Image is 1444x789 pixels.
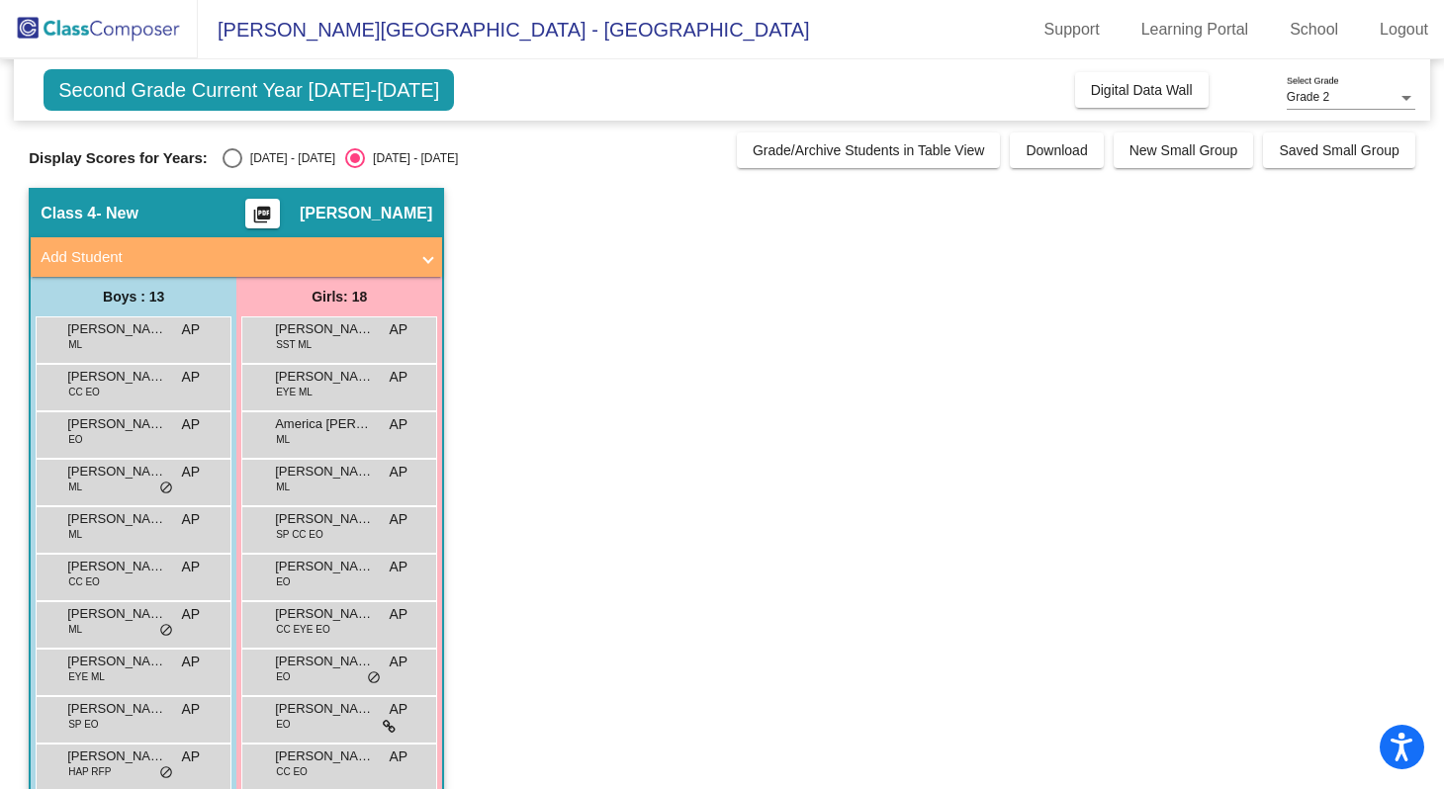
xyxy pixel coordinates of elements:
span: [PERSON_NAME] [275,319,374,339]
div: [DATE] - [DATE] [365,149,458,167]
div: Girls: 18 [236,277,442,316]
span: Display Scores for Years: [29,149,208,167]
span: AP [182,746,201,767]
span: [PERSON_NAME] [275,367,374,387]
button: Saved Small Group [1263,132,1414,168]
span: Grade/Archive Students in Table View [753,142,985,158]
span: EYE ML [68,669,105,684]
a: Learning Portal [1126,14,1265,45]
mat-icon: picture_as_pdf [250,205,274,232]
span: AP [182,319,201,340]
span: Saved Small Group [1279,142,1399,158]
a: Support [1029,14,1116,45]
span: CC EO [276,764,308,779]
span: AP [182,652,201,672]
span: [PERSON_NAME] [67,557,166,576]
span: [PERSON_NAME] [275,746,374,766]
span: [PERSON_NAME] [275,509,374,529]
span: AP [390,367,408,388]
a: School [1274,14,1354,45]
span: ML [276,480,290,494]
span: CC EO [68,385,100,399]
mat-panel-title: Add Student [41,246,408,269]
span: New Small Group [1129,142,1238,158]
span: HAP RFP [68,764,111,779]
span: Grade 2 [1287,90,1329,104]
span: SP CC EO [276,527,323,542]
mat-expansion-panel-header: Add Student [31,237,442,277]
span: America [PERSON_NAME] [275,414,374,434]
span: [PERSON_NAME][GEOGRAPHIC_DATA] - [GEOGRAPHIC_DATA] [198,14,810,45]
span: EYE ML [276,385,313,399]
span: AP [390,746,408,767]
span: AP [390,557,408,577]
span: ML [68,527,82,542]
span: Second Grade Current Year [DATE]-[DATE] [44,69,454,111]
a: Logout [1364,14,1444,45]
span: do_not_disturb_alt [159,481,173,496]
span: Download [1026,142,1087,158]
span: do_not_disturb_alt [367,670,381,686]
span: [PERSON_NAME] [67,746,166,766]
span: AP [390,509,408,530]
span: AP [390,652,408,672]
span: [PERSON_NAME] [275,652,374,671]
span: [PERSON_NAME] [67,604,166,624]
button: Print Students Details [245,199,280,228]
span: AP [182,462,201,482]
span: AP [182,604,201,625]
span: EO [276,574,290,589]
span: ML [68,337,82,352]
span: [PERSON_NAME] [67,652,166,671]
div: Boys : 13 [31,277,236,316]
span: [PERSON_NAME] [300,204,432,223]
span: [PERSON_NAME] [67,367,166,387]
span: Class 4 [41,204,96,223]
span: [PERSON_NAME] [67,319,166,339]
span: [PERSON_NAME] [275,557,374,576]
span: AP [390,462,408,482]
span: SST ML [276,337,312,352]
span: [PERSON_NAME] [275,462,374,482]
span: - New [96,204,138,223]
span: AP [182,414,201,435]
span: [PERSON_NAME] [67,414,166,434]
span: [PERSON_NAME]-De [PERSON_NAME] [67,509,166,529]
span: [PERSON_NAME] [275,604,374,624]
span: [PERSON_NAME] [275,699,374,719]
span: AP [182,367,201,388]
span: EO [276,717,290,732]
div: [DATE] - [DATE] [242,149,335,167]
span: SP EO [68,717,98,732]
button: Download [1010,132,1103,168]
span: AP [182,509,201,530]
span: AP [390,604,408,625]
span: ML [276,432,290,447]
span: EO [276,669,290,684]
span: AP [182,557,201,577]
button: New Small Group [1114,132,1254,168]
button: Grade/Archive Students in Table View [737,132,1001,168]
span: AP [390,414,408,435]
span: AP [390,319,408,340]
span: do_not_disturb_alt [159,623,173,639]
button: Digital Data Wall [1075,72,1209,108]
span: ML [68,622,82,637]
span: CC EYE EO [276,622,329,637]
span: Digital Data Wall [1091,82,1193,98]
mat-radio-group: Select an option [223,148,458,168]
span: AP [390,699,408,720]
span: do_not_disturb_alt [159,765,173,781]
span: [PERSON_NAME] [PERSON_NAME] [67,462,166,482]
span: AP [182,699,201,720]
span: ML [68,480,82,494]
span: EO [68,432,82,447]
span: CC EO [68,574,100,589]
span: [PERSON_NAME] [67,699,166,719]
